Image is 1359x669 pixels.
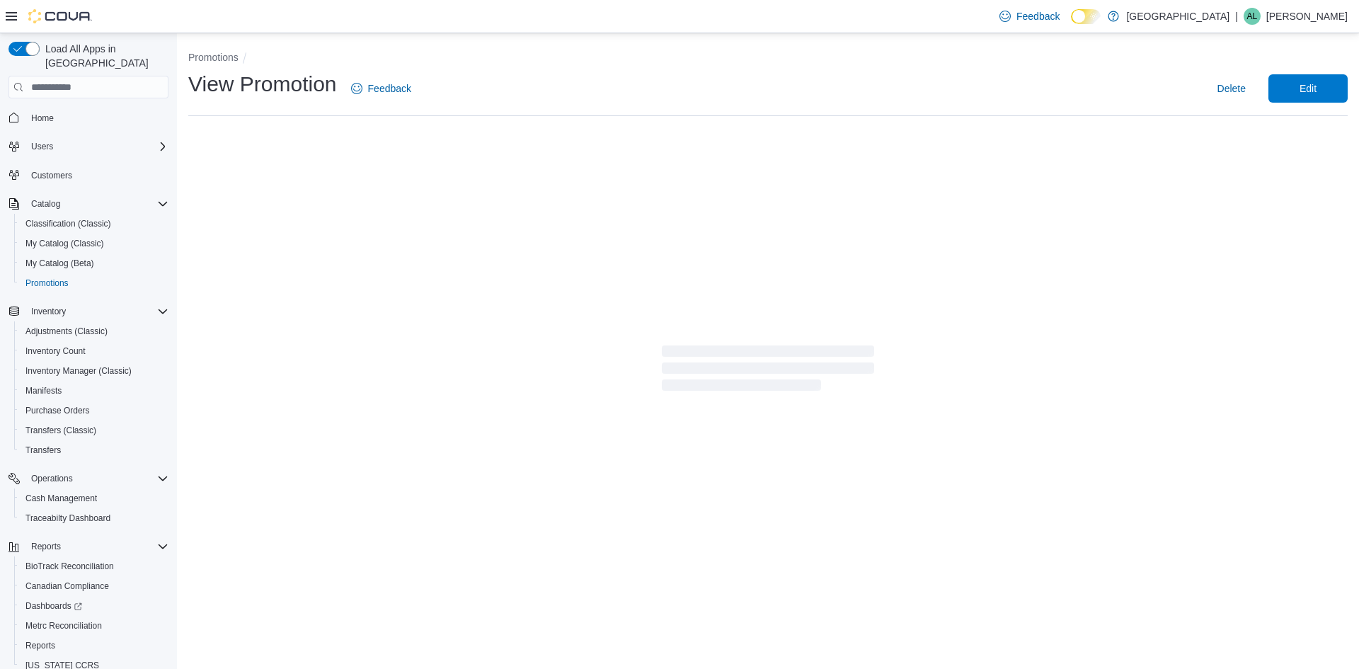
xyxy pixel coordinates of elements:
div: Ashley Lehman-Preine [1244,8,1261,25]
span: Transfers (Classic) [20,422,168,439]
span: Edit [1300,81,1317,96]
button: Canadian Compliance [14,576,174,596]
span: Reports [31,541,61,552]
a: Feedback [345,74,417,103]
a: Transfers (Classic) [20,422,102,439]
nav: An example of EuiBreadcrumbs [188,50,1348,67]
span: Operations [31,473,73,484]
button: Metrc Reconciliation [14,616,174,636]
span: Classification (Classic) [25,218,111,229]
a: Transfers [20,442,67,459]
button: Adjustments (Classic) [14,321,174,341]
button: Operations [25,470,79,487]
span: Customers [25,166,168,184]
span: Adjustments (Classic) [25,326,108,337]
button: Customers [3,165,174,185]
span: Inventory Manager (Classic) [25,365,132,377]
a: Home [25,110,59,127]
span: Promotions [20,275,168,292]
p: [PERSON_NAME] [1266,8,1348,25]
span: Inventory Count [25,345,86,357]
a: Dashboards [14,596,174,616]
span: Metrc Reconciliation [20,617,168,634]
button: Operations [3,469,174,488]
button: Reports [3,537,174,556]
button: Cash Management [14,488,174,508]
span: Adjustments (Classic) [20,323,168,340]
button: Promotions [14,273,174,293]
button: Classification (Classic) [14,214,174,234]
span: Cash Management [20,490,168,507]
span: Canadian Compliance [20,578,168,595]
span: Cash Management [25,493,97,504]
a: Traceabilty Dashboard [20,510,116,527]
a: Metrc Reconciliation [20,617,108,634]
span: Catalog [25,195,168,212]
span: Classification (Classic) [20,215,168,232]
span: Dashboards [25,600,82,612]
button: BioTrack Reconciliation [14,556,174,576]
span: BioTrack Reconciliation [25,561,114,572]
span: Users [31,141,53,152]
span: Load All Apps in [GEOGRAPHIC_DATA] [40,42,168,70]
a: Adjustments (Classic) [20,323,113,340]
button: Purchase Orders [14,401,174,421]
a: Customers [25,167,78,184]
a: Inventory Manager (Classic) [20,362,137,379]
a: Canadian Compliance [20,578,115,595]
button: Reports [14,636,174,656]
button: My Catalog (Beta) [14,253,174,273]
a: Reports [20,637,61,654]
span: Promotions [25,278,69,289]
a: My Catalog (Classic) [20,235,110,252]
span: Home [25,108,168,126]
span: Feedback [1016,9,1060,23]
span: Dashboards [20,597,168,614]
span: Canadian Compliance [25,581,109,592]
button: Delete [1212,74,1251,103]
span: Catalog [31,198,60,210]
span: Transfers (Classic) [25,425,96,436]
span: Delete [1217,81,1246,96]
button: Traceabilty Dashboard [14,508,174,528]
a: BioTrack Reconciliation [20,558,120,575]
a: Feedback [994,2,1065,30]
a: Inventory Count [20,343,91,360]
button: Manifests [14,381,174,401]
button: Transfers [14,440,174,460]
button: Inventory Manager (Classic) [14,361,174,381]
h1: View Promotion [188,70,337,98]
span: Dark Mode [1071,24,1072,25]
a: My Catalog (Beta) [20,255,100,272]
a: Cash Management [20,490,103,507]
span: Inventory [31,306,66,317]
button: Transfers (Classic) [14,421,174,440]
a: Dashboards [20,597,88,614]
span: Inventory Count [20,343,168,360]
span: My Catalog (Beta) [25,258,94,269]
button: Inventory Count [14,341,174,361]
button: Users [3,137,174,156]
button: Catalog [25,195,66,212]
button: Inventory [25,303,71,320]
span: Transfers [20,442,168,459]
span: Traceabilty Dashboard [25,513,110,524]
span: Users [25,138,168,155]
span: Feedback [368,81,411,96]
button: Users [25,138,59,155]
span: My Catalog (Classic) [20,235,168,252]
span: Metrc Reconciliation [25,620,102,631]
span: My Catalog (Beta) [20,255,168,272]
span: BioTrack Reconciliation [20,558,168,575]
span: Customers [31,170,72,181]
span: Purchase Orders [20,402,168,419]
p: [GEOGRAPHIC_DATA] [1126,8,1229,25]
span: Manifests [25,385,62,396]
span: Operations [25,470,168,487]
button: Reports [25,538,67,555]
button: Edit [1268,74,1348,103]
span: My Catalog (Classic) [25,238,104,249]
span: Reports [20,637,168,654]
span: Reports [25,538,168,555]
p: | [1235,8,1238,25]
